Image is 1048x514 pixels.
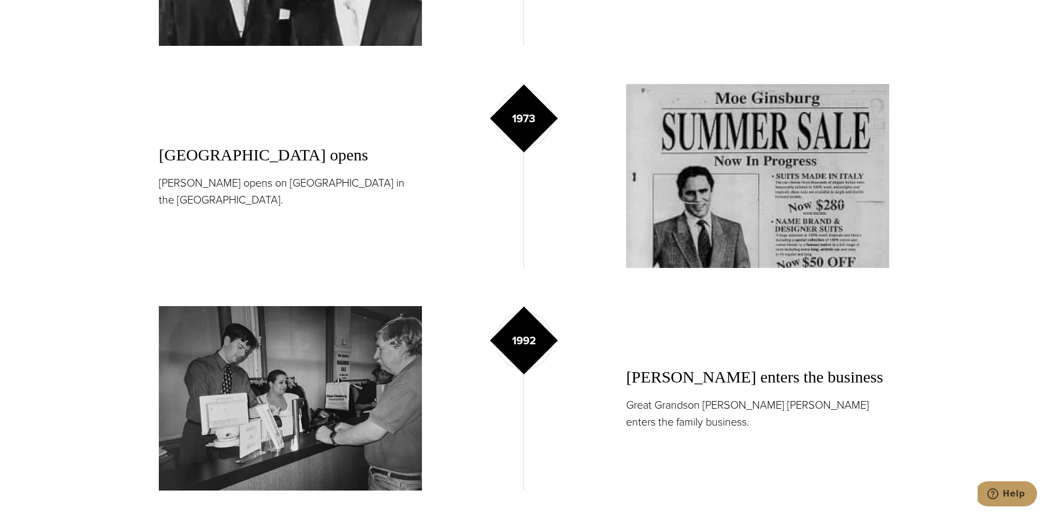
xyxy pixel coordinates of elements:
[159,306,422,490] img: Alan David Horowitz working as a cashier at his Grandfathers store early in his retail career
[512,332,536,349] p: 1992
[512,110,535,127] p: 1973
[626,397,889,431] p: Great Grandson [PERSON_NAME] [PERSON_NAME] enters the family business.
[159,144,422,166] h3: [GEOGRAPHIC_DATA] opens
[626,366,889,389] h3: [PERSON_NAME] enters the business
[626,84,889,268] img: Moe Ginsburg Mens Better Clothing NY Post Summer Sale ad
[978,481,1037,509] iframe: Opens a widget where you can chat to one of our agents
[159,175,422,208] p: [PERSON_NAME] opens on [GEOGRAPHIC_DATA] in the [GEOGRAPHIC_DATA].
